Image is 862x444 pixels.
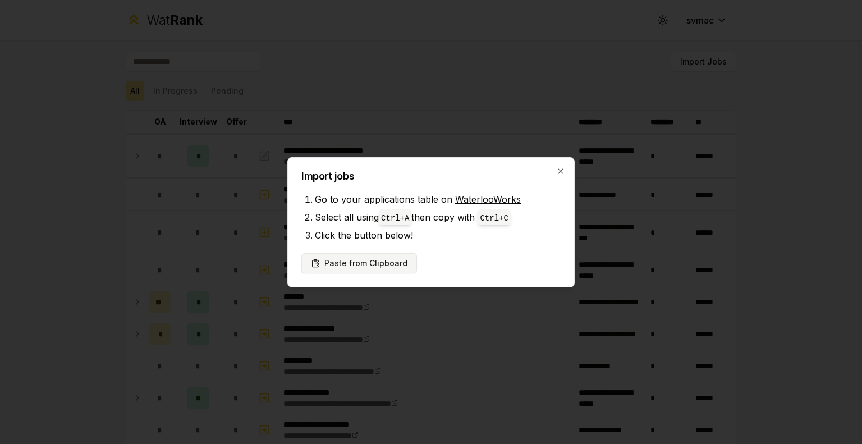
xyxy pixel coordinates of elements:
li: Click the button below! [315,226,561,244]
li: Select all using then copy with [315,208,561,226]
code: Ctrl+ C [480,214,508,223]
li: Go to your applications table on [315,190,561,208]
button: Paste from Clipboard [301,253,417,273]
a: WaterlooWorks [455,194,521,205]
h2: Import jobs [301,171,561,181]
code: Ctrl+ A [381,214,409,223]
